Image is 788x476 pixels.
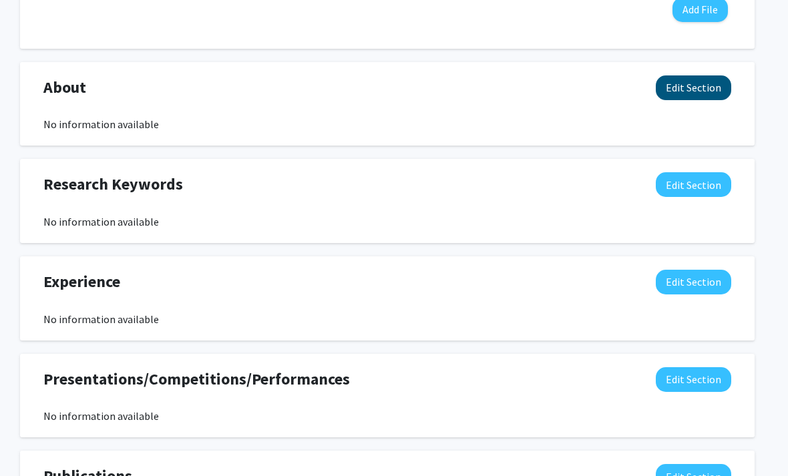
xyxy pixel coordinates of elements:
button: Edit Research Keywords [656,173,731,198]
div: No information available [43,214,731,230]
div: No information available [43,117,731,133]
div: No information available [43,409,731,425]
iframe: Chat [10,416,57,466]
span: About [43,76,86,100]
span: Experience [43,270,120,294]
button: Edit About [656,76,731,101]
span: Presentations/Competitions/Performances [43,368,350,392]
button: Edit Experience [656,270,731,295]
div: No information available [43,312,731,328]
button: Edit Presentations/Competitions/Performances [656,368,731,393]
span: Research Keywords [43,173,183,197]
